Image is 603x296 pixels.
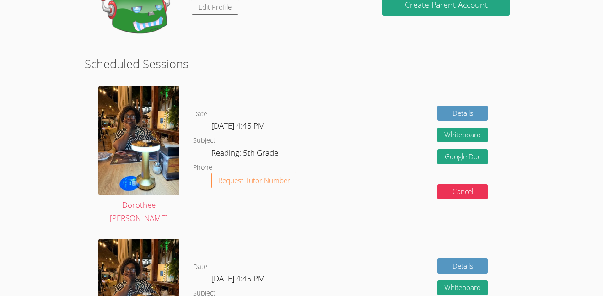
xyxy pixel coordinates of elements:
span: [DATE] 4:45 PM [211,273,265,284]
img: IMG_8217.jpeg [98,86,179,194]
span: [DATE] 4:45 PM [211,120,265,131]
span: Request Tutor Number [218,177,290,184]
dt: Phone [193,162,212,173]
dt: Date [193,108,207,120]
a: Google Doc [437,149,488,164]
button: Request Tutor Number [211,173,297,188]
a: Details [437,106,488,121]
h2: Scheduled Sessions [85,55,519,72]
dt: Subject [193,135,215,146]
dd: Reading: 5th Grade [211,146,280,162]
a: Details [437,258,488,274]
button: Cancel [437,184,488,199]
button: Whiteboard [437,128,488,143]
button: Whiteboard [437,280,488,296]
dt: Date [193,261,207,273]
a: Dorothee [PERSON_NAME] [98,86,179,225]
